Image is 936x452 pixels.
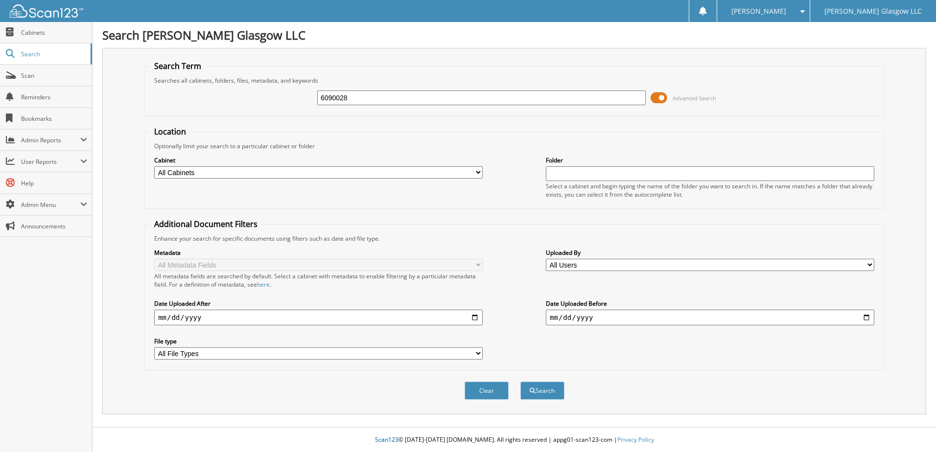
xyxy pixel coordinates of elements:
span: Help [21,179,87,187]
label: Metadata [154,249,483,257]
legend: Location [149,126,191,137]
div: © [DATE]-[DATE] [DOMAIN_NAME]. All rights reserved | appg01-scan123-com | [93,428,936,452]
span: Search [21,50,86,58]
label: File type [154,337,483,345]
span: Admin Menu [21,201,80,209]
a: here [257,280,270,289]
iframe: Chat Widget [887,405,936,452]
span: [PERSON_NAME] [731,8,786,14]
label: Date Uploaded After [154,299,483,308]
span: [PERSON_NAME] Glasgow LLC [824,8,922,14]
div: All metadata fields are searched by default. Select a cabinet with metadata to enable filtering b... [154,272,483,289]
a: Privacy Policy [617,435,654,444]
h1: Search [PERSON_NAME] Glasgow LLC [102,27,926,43]
span: Scan123 [375,435,398,444]
div: Select a cabinet and begin typing the name of the folder you want to search in. If the name match... [546,182,874,199]
label: Folder [546,156,874,164]
span: Advanced Search [673,94,716,102]
legend: Additional Document Filters [149,219,262,229]
span: Scan [21,71,87,80]
div: Optionally limit your search to a particular cabinet or folder [149,142,879,150]
span: Announcements [21,222,87,230]
span: Bookmarks [21,114,87,123]
span: Admin Reports [21,136,80,144]
legend: Search Term [149,61,206,71]
div: Enhance your search for specific documents using filters such as date and file type. [149,234,879,243]
button: Search [520,382,564,400]
label: Date Uploaded Before [546,299,874,308]
span: Cabinets [21,28,87,37]
img: scan123-logo-white.svg [10,4,83,18]
span: Reminders [21,93,87,101]
span: User Reports [21,158,80,166]
input: start [154,310,483,325]
button: Clear [465,382,509,400]
input: end [546,310,874,325]
div: Searches all cabinets, folders, files, metadata, and keywords [149,76,879,85]
label: Cabinet [154,156,483,164]
label: Uploaded By [546,249,874,257]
